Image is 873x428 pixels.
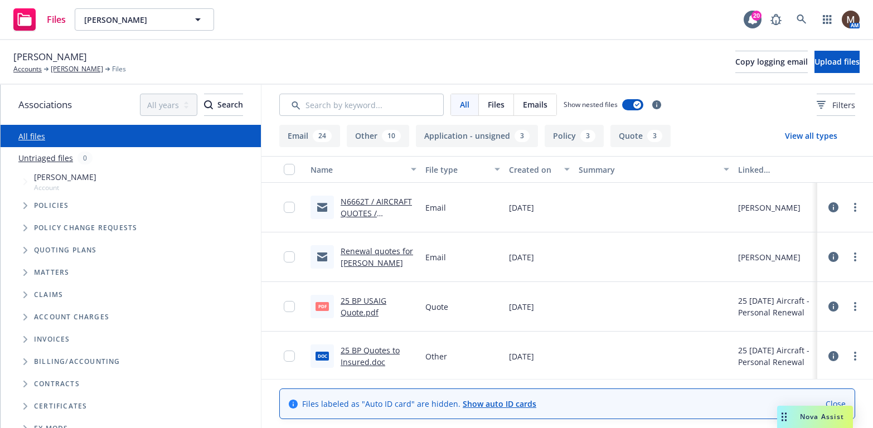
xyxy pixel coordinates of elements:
[738,295,813,318] div: 25 [DATE] Aircraft - Personal Renewal
[523,99,547,110] span: Emails
[306,156,421,183] button: Name
[832,99,855,111] span: Filters
[817,99,855,111] span: Filters
[610,125,671,147] button: Quote
[647,130,662,142] div: 3
[284,164,295,175] input: Select all
[34,403,87,410] span: Certificates
[738,202,801,213] div: [PERSON_NAME]
[313,130,332,142] div: 24
[515,130,530,142] div: 3
[509,351,534,362] span: [DATE]
[738,164,813,176] div: Linked associations
[574,156,734,183] button: Summary
[848,300,862,313] a: more
[488,99,505,110] span: Files
[316,302,329,310] span: pdf
[579,164,717,176] div: Summary
[1,169,261,351] div: Tree Example
[751,11,762,21] div: 20
[800,412,844,421] span: Nova Assist
[47,15,66,24] span: Files
[817,94,855,116] button: Filters
[738,344,813,368] div: 25 [DATE] Aircraft - Personal Renewal
[341,345,400,367] a: 25 BP Quotes to Insured.doc
[13,64,42,74] a: Accounts
[279,94,444,116] input: Search by keyword...
[509,202,534,213] span: [DATE]
[9,4,70,35] a: Files
[34,381,80,387] span: Contracts
[848,250,862,264] a: more
[34,336,70,343] span: Invoices
[509,251,534,263] span: [DATE]
[425,202,446,213] span: Email
[460,99,469,110] span: All
[13,50,87,64] span: [PERSON_NAME]
[735,56,808,67] span: Copy logging email
[382,130,401,142] div: 10
[545,125,604,147] button: Policy
[580,130,595,142] div: 3
[34,247,97,254] span: Quoting plans
[112,64,126,74] span: Files
[284,351,295,362] input: Toggle Row Selected
[564,100,618,109] span: Show nested files
[284,202,295,213] input: Toggle Row Selected
[826,398,846,410] a: Close
[463,398,536,409] a: Show auto ID cards
[734,156,817,183] button: Linked associations
[77,152,93,164] div: 0
[302,398,536,410] span: Files labeled as "Auto ID card" are hidden.
[735,51,808,73] button: Copy logging email
[34,183,96,192] span: Account
[814,56,860,67] span: Upload files
[316,352,329,360] span: doc
[425,301,448,313] span: Quote
[284,301,295,312] input: Toggle Row Selected
[341,295,386,318] a: 25 BP USAIG Quote.pdf
[341,246,413,268] a: Renewal quotes for [PERSON_NAME]
[505,156,574,183] button: Created on
[816,8,838,31] a: Switch app
[284,251,295,262] input: Toggle Row Selected
[842,11,860,28] img: photo
[84,14,181,26] span: [PERSON_NAME]
[204,100,213,109] svg: Search
[425,164,488,176] div: File type
[51,64,103,74] a: [PERSON_NAME]
[18,152,73,164] a: Untriaged files
[767,125,855,147] button: View all types
[75,8,214,31] button: [PERSON_NAME]
[204,94,243,116] button: SearchSearch
[814,51,860,73] button: Upload files
[341,196,412,242] a: N6662T / AIRCRAFT QUOTES / [PERSON_NAME] / [DATE]
[311,164,404,176] div: Name
[777,406,791,428] div: Drag to move
[765,8,787,31] a: Report a Bug
[34,225,137,231] span: Policy change requests
[421,156,505,183] button: File type
[509,164,557,176] div: Created on
[34,314,109,320] span: Account charges
[34,202,69,209] span: Policies
[790,8,813,31] a: Search
[18,98,72,112] span: Associations
[738,251,801,263] div: [PERSON_NAME]
[425,251,446,263] span: Email
[34,291,63,298] span: Claims
[34,269,69,276] span: Matters
[34,171,96,183] span: [PERSON_NAME]
[848,349,862,363] a: more
[34,358,120,365] span: Billing/Accounting
[347,125,409,147] button: Other
[848,201,862,214] a: more
[509,301,534,313] span: [DATE]
[425,351,447,362] span: Other
[18,131,45,142] a: All files
[777,406,853,428] button: Nova Assist
[204,94,243,115] div: Search
[279,125,340,147] button: Email
[416,125,538,147] button: Application - unsigned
